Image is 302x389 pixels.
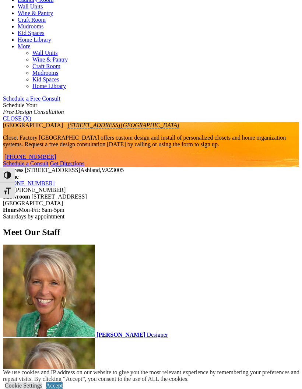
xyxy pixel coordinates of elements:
[3,102,64,115] span: Schedule Your
[32,70,58,76] a: Mudrooms
[3,207,19,213] strong: Hours
[96,332,145,338] strong: [PERSON_NAME]
[3,95,60,102] a: Schedule a Free Consult (opens a dropdown menu)
[32,63,60,69] a: Craft Room
[4,154,56,160] a: [PHONE_NUMBER]
[3,227,299,237] h2: Meet Our Staff
[3,207,299,220] div: Mon-Fri: 8am-5pm Saturdays by appointment
[3,245,95,337] img: closet factory employee Diane Maxey
[32,83,66,89] a: Home Library
[147,332,168,338] span: Designer
[18,10,53,16] a: Wine & Pantry
[3,122,63,128] span: [GEOGRAPHIC_DATA]
[18,30,44,36] a: Kid Spaces
[3,180,55,186] a: [PHONE_NUMBER]
[32,56,68,63] a: Wine & Pantry
[3,109,64,115] em: Free Design Consultation
[5,382,42,389] a: Cookie Settings
[3,369,302,382] div: We use cookies and IP address on our website to give you the most relevant experience by remember...
[18,17,46,23] a: Craft Room
[3,134,299,148] p: Closet Factory [GEOGRAPHIC_DATA] offers custom design and install of personalized closets and hom...
[3,167,24,173] strong: Address
[3,193,30,200] strong: Showroom
[46,382,63,389] a: Accept
[18,23,43,29] a: Mudrooms
[3,115,31,122] a: CLOSE (X)
[18,43,31,49] a: More menu text will display only on big screen
[32,50,57,56] a: Wall Units
[3,245,299,338] a: closet factory employee Diane Maxey [PERSON_NAME] Designer
[50,160,85,167] a: Click Get Directions to get location on google map
[32,76,59,83] a: Kid Spaces
[18,3,43,10] a: Wall Units
[3,160,49,167] a: Schedule a Consult
[18,36,51,43] a: Home Library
